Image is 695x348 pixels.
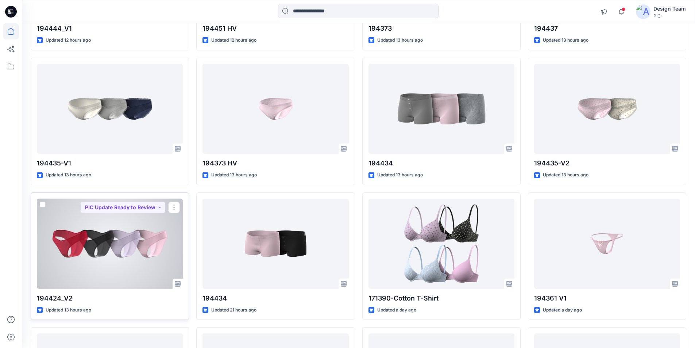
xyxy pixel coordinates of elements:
[202,23,348,34] p: 194451 HV
[377,306,416,314] p: Updated a day ago
[368,23,514,34] p: 194373
[37,64,183,154] a: 194435-V1
[46,306,91,314] p: Updated 13 hours ago
[543,37,588,44] p: Updated 13 hours ago
[377,171,423,179] p: Updated 13 hours ago
[202,293,348,303] p: 194434
[534,64,680,154] a: 194435-V2
[534,158,680,168] p: 194435-V2
[368,293,514,303] p: 171390-Cotton T-Shirt
[202,158,348,168] p: 194373 HV
[202,64,348,154] a: 194373 HV
[636,4,650,19] img: avatar
[37,293,183,303] p: 194424_V2
[368,64,514,154] a: 194434
[543,306,582,314] p: Updated a day ago
[46,171,91,179] p: Updated 13 hours ago
[368,158,514,168] p: 194434
[211,37,256,44] p: Updated 12 hours ago
[202,199,348,289] a: 194434
[37,158,183,168] p: 194435-V1
[377,37,423,44] p: Updated 13 hours ago
[211,306,256,314] p: Updated 21 hours ago
[37,199,183,289] a: 194424_V2
[534,23,680,34] p: 194437
[46,37,91,44] p: Updated 12 hours ago
[534,293,680,303] p: 194361 V1
[211,171,257,179] p: Updated 13 hours ago
[534,199,680,289] a: 194361 V1
[543,171,588,179] p: Updated 13 hours ago
[653,13,686,19] div: PIC
[653,4,686,13] div: Design Team
[37,23,183,34] p: 194444_V1
[368,199,514,289] a: 171390-Cotton T-Shirt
